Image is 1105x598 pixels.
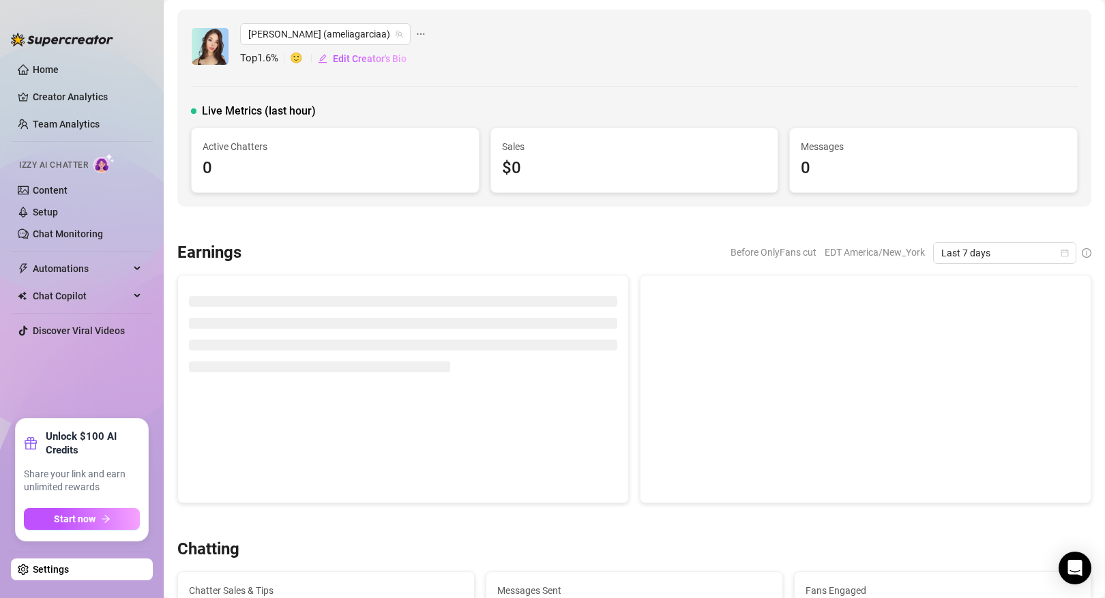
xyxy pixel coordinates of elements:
div: Open Intercom Messenger [1059,552,1091,584]
span: EDT America/New_York [825,242,925,263]
a: Chat Monitoring [33,228,103,239]
img: AI Chatter [93,153,115,173]
span: Automations [33,258,130,280]
span: 🙂 [290,50,317,67]
span: Amelia (ameliagarciaa) [248,24,402,44]
img: Chat Copilot [18,291,27,301]
div: 0 [203,155,468,181]
span: Fans Engaged [806,583,1080,598]
span: Start now [54,513,95,524]
span: info-circle [1082,248,1091,258]
span: Edit Creator's Bio [333,53,407,64]
h3: Earnings [177,242,241,264]
span: Last 7 days [941,243,1068,263]
span: Messages [801,139,1066,154]
span: Messages Sent [497,583,771,598]
span: Chatter Sales & Tips [189,583,463,598]
a: Content [33,185,68,196]
span: team [395,30,403,38]
a: Home [33,64,59,75]
span: Active Chatters [203,139,468,154]
a: Team Analytics [33,119,100,130]
span: Live Metrics (last hour) [202,103,316,119]
div: 0 [801,155,1066,181]
button: Start nowarrow-right [24,508,140,530]
img: logo-BBDzfeDw.svg [11,33,113,46]
span: calendar [1061,249,1069,257]
a: Discover Viral Videos [33,325,125,336]
div: $0 [502,155,767,181]
a: Creator Analytics [33,86,142,108]
span: Sales [502,139,767,154]
span: Top 1.6 % [240,50,290,67]
span: ellipsis [416,23,426,45]
a: Setup [33,207,58,218]
img: Amelia [192,28,229,65]
span: edit [318,54,327,63]
span: arrow-right [101,514,110,524]
span: Before OnlyFans cut [731,242,816,263]
strong: Unlock $100 AI Credits [46,430,140,457]
span: Chat Copilot [33,285,130,307]
a: Settings [33,564,69,575]
button: Edit Creator's Bio [317,48,407,70]
span: gift [24,436,38,450]
span: Share your link and earn unlimited rewards [24,468,140,494]
span: Izzy AI Chatter [19,159,88,172]
span: thunderbolt [18,263,29,274]
h3: Chatting [177,539,239,560]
